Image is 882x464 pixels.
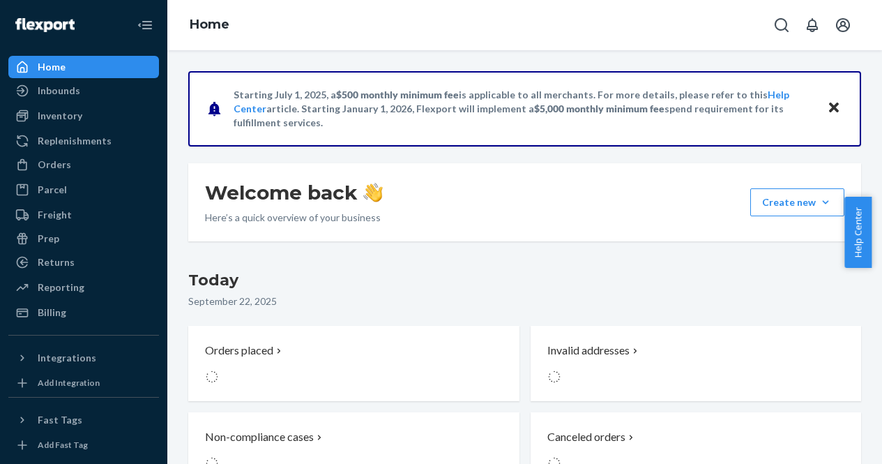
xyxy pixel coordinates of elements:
[8,301,159,324] a: Billing
[205,429,314,445] p: Non-compliance cases
[38,60,66,74] div: Home
[38,208,72,222] div: Freight
[38,183,67,197] div: Parcel
[38,232,59,246] div: Prep
[205,180,383,205] h1: Welcome back
[205,343,273,359] p: Orders placed
[547,343,630,359] p: Invalid addresses
[38,255,75,269] div: Returns
[768,11,796,39] button: Open Search Box
[8,409,159,431] button: Fast Tags
[8,276,159,299] a: Reporting
[8,204,159,226] a: Freight
[8,347,159,369] button: Integrations
[38,413,82,427] div: Fast Tags
[131,11,159,39] button: Close Navigation
[798,11,826,39] button: Open notifications
[825,98,843,119] button: Close
[8,227,159,250] a: Prep
[188,269,861,292] h3: Today
[8,179,159,201] a: Parcel
[205,211,383,225] p: Here’s a quick overview of your business
[38,351,96,365] div: Integrations
[15,18,75,32] img: Flexport logo
[38,134,112,148] div: Replenishments
[336,89,459,100] span: $500 monthly minimum fee
[844,197,872,268] button: Help Center
[8,105,159,127] a: Inventory
[534,103,664,114] span: $5,000 monthly minimum fee
[829,11,857,39] button: Open account menu
[38,109,82,123] div: Inventory
[178,5,241,45] ol: breadcrumbs
[8,130,159,152] a: Replenishments
[8,80,159,102] a: Inbounds
[188,326,519,401] button: Orders placed
[38,377,100,389] div: Add Integration
[8,375,159,391] a: Add Integration
[38,306,66,320] div: Billing
[547,429,625,445] p: Canceled orders
[38,439,88,451] div: Add Fast Tag
[190,17,229,32] a: Home
[234,88,814,130] p: Starting July 1, 2025, a is applicable to all merchants. For more details, please refer to this a...
[38,158,71,172] div: Orders
[38,280,84,294] div: Reporting
[363,183,383,202] img: hand-wave emoji
[188,294,861,308] p: September 22, 2025
[8,437,159,454] a: Add Fast Tag
[8,251,159,274] a: Returns
[38,84,80,98] div: Inbounds
[8,154,159,176] a: Orders
[750,188,844,216] button: Create new
[531,326,862,401] button: Invalid addresses
[8,56,159,78] a: Home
